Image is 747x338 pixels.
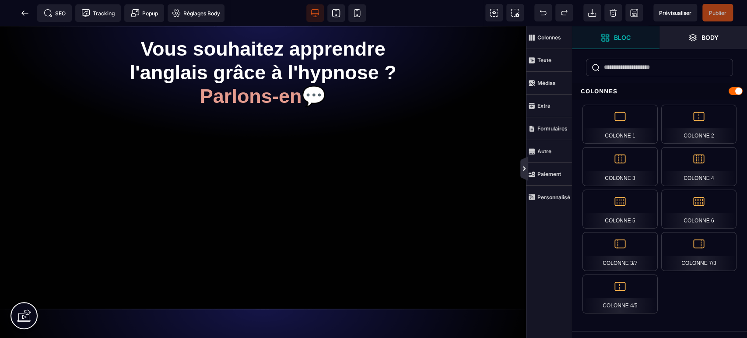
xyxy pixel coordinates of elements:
div: Colonne 7/3 [661,232,736,271]
span: Médias [526,72,572,95]
span: Voir les composants [485,4,503,21]
strong: Formulaires [537,125,568,132]
strong: Autre [537,148,551,155]
span: Voir tablette [327,4,345,22]
span: SEO [44,9,66,18]
strong: Médias [537,80,556,86]
strong: Extra [537,102,551,109]
span: Voir bureau [306,4,324,22]
strong: Colonnes [537,34,561,41]
span: Enregistrer le contenu [702,4,733,21]
span: Autre [526,140,572,163]
span: Capture d'écran [506,4,524,21]
div: Colonne 3 [582,147,658,186]
span: Tracking [81,9,115,18]
span: Importer [583,4,601,21]
span: Publier [709,10,726,16]
span: Afficher les vues [572,156,581,182]
span: Enregistrer [625,4,643,21]
strong: Personnalisé [537,194,570,201]
span: Ouvrir les calques [659,26,747,49]
div: Colonne 4/5 [582,275,658,313]
span: Paiement [526,163,572,186]
div: Colonne 1 [582,105,658,144]
span: Extra [526,95,572,117]
strong: Bloc [614,34,631,41]
span: Code de suivi [75,4,121,22]
div: Colonne 6 [661,190,736,229]
span: Popup [131,9,158,18]
div: Colonnes [572,83,747,99]
span: Défaire [534,4,552,21]
span: Texte [526,49,572,72]
span: Favicon [168,4,224,22]
div: Colonne 5 [582,190,658,229]
span: Créer une alerte modale [124,4,164,22]
span: Réglages Body [172,9,220,18]
strong: Body [701,34,719,41]
span: Nettoyage [604,4,622,21]
span: Voir mobile [348,4,366,22]
strong: Texte [537,57,551,63]
span: Formulaires [526,117,572,140]
span: Retour [16,4,34,22]
div: Colonne 3/7 [582,232,658,271]
span: Personnalisé [526,186,572,208]
span: Métadata SEO [37,4,72,22]
span: Aperçu [653,4,697,21]
strong: Paiement [537,171,561,177]
div: Colonne 2 [661,105,736,144]
span: Ouvrir les blocs [572,26,659,49]
span: Colonnes [526,26,572,49]
h1: Vous souhaitez apprendre l'anglais grâce à l'hypnose ? 💬 [116,7,410,86]
span: Prévisualiser [659,10,691,16]
div: Colonne 4 [661,147,736,186]
span: Rétablir [555,4,573,21]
